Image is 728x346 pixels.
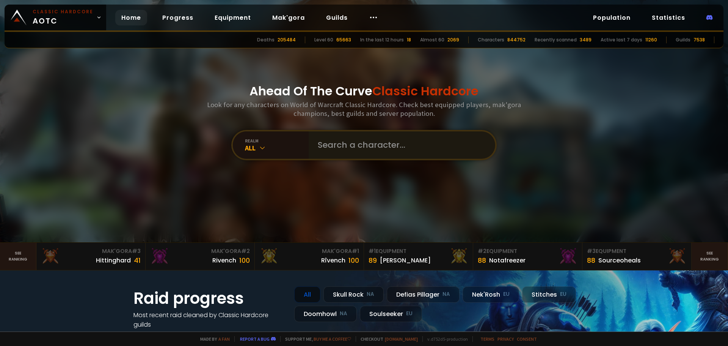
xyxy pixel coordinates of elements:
div: [PERSON_NAME] [380,256,431,265]
div: Almost 60 [420,36,444,43]
a: Seeranking [692,243,728,270]
div: Soulseeker [360,306,422,322]
small: NA [340,310,347,318]
span: # 3 [587,247,596,255]
div: Equipment [587,247,687,255]
a: [DOMAIN_NAME] [385,336,418,342]
span: v. d752d5 - production [422,336,468,342]
span: Support me, [280,336,351,342]
div: 3489 [580,36,591,43]
small: Classic Hardcore [33,8,93,15]
a: See all progress [133,330,183,338]
span: Classic Hardcore [372,82,479,100]
div: Level 60 [314,36,333,43]
a: Report a bug [240,336,270,342]
h1: Raid progress [133,286,285,310]
a: Terms [480,336,494,342]
h3: Look for any characters on World of Warcraft Classic Hardcore. Check best equipped players, mak'g... [204,100,524,118]
small: NA [367,291,374,298]
div: 844752 [507,36,526,43]
a: Consent [517,336,537,342]
small: EU [560,291,566,298]
small: NA [442,291,450,298]
a: Statistics [646,10,691,25]
div: Sourceoheals [598,256,641,265]
div: 65663 [336,36,351,43]
h1: Ahead Of The Curve [249,82,479,100]
a: #2Equipment88Notafreezer [473,243,582,270]
div: Rîvench [321,256,345,265]
span: # 1 [352,247,359,255]
span: # 1 [369,247,376,255]
div: Skull Rock [323,286,384,303]
div: 88 [587,255,595,265]
a: Equipment [209,10,257,25]
div: Deaths [257,36,275,43]
div: 2069 [447,36,459,43]
div: All [294,286,320,303]
div: Rivench [212,256,236,265]
small: EU [503,291,510,298]
div: 100 [239,255,250,265]
div: Mak'Gora [259,247,359,255]
div: 100 [348,255,359,265]
span: AOTC [33,8,93,27]
div: 11260 [645,36,657,43]
a: #1Equipment89[PERSON_NAME] [364,243,473,270]
div: Active last 7 days [601,36,642,43]
div: realm [245,138,309,144]
div: 18 [407,36,411,43]
div: Hittinghard [96,256,131,265]
a: Home [115,10,147,25]
div: 205484 [278,36,296,43]
a: Mak'Gora#2Rivench100 [146,243,255,270]
a: Progress [156,10,199,25]
h4: Most recent raid cleaned by Classic Hardcore guilds [133,310,285,329]
span: # 2 [478,247,486,255]
span: # 3 [132,247,141,255]
div: Notafreezer [489,256,526,265]
div: 41 [134,255,141,265]
div: All [245,144,309,152]
a: Mak'Gora#3Hittinghard41 [36,243,146,270]
div: 88 [478,255,486,265]
div: Equipment [369,247,468,255]
a: a fan [218,336,230,342]
a: Mak'gora [266,10,311,25]
div: Mak'Gora [41,247,141,255]
span: Checkout [356,336,418,342]
div: In the last 12 hours [360,36,404,43]
div: Equipment [478,247,577,255]
div: Guilds [676,36,690,43]
span: # 2 [241,247,250,255]
input: Search a character... [313,131,486,159]
div: Mak'Gora [150,247,250,255]
div: Defias Pillager [387,286,460,303]
a: Guilds [320,10,354,25]
div: Recently scanned [535,36,577,43]
div: Nek'Rosh [463,286,519,303]
small: EU [406,310,413,318]
div: 7538 [693,36,705,43]
div: 89 [369,255,377,265]
div: Characters [478,36,504,43]
a: Privacy [497,336,514,342]
a: Classic HardcoreAOTC [5,5,106,30]
a: Population [587,10,637,25]
a: Buy me a coffee [314,336,351,342]
div: Doomhowl [294,306,357,322]
div: Stitches [522,286,576,303]
a: #3Equipment88Sourceoheals [582,243,692,270]
span: Made by [196,336,230,342]
a: Mak'Gora#1Rîvench100 [255,243,364,270]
